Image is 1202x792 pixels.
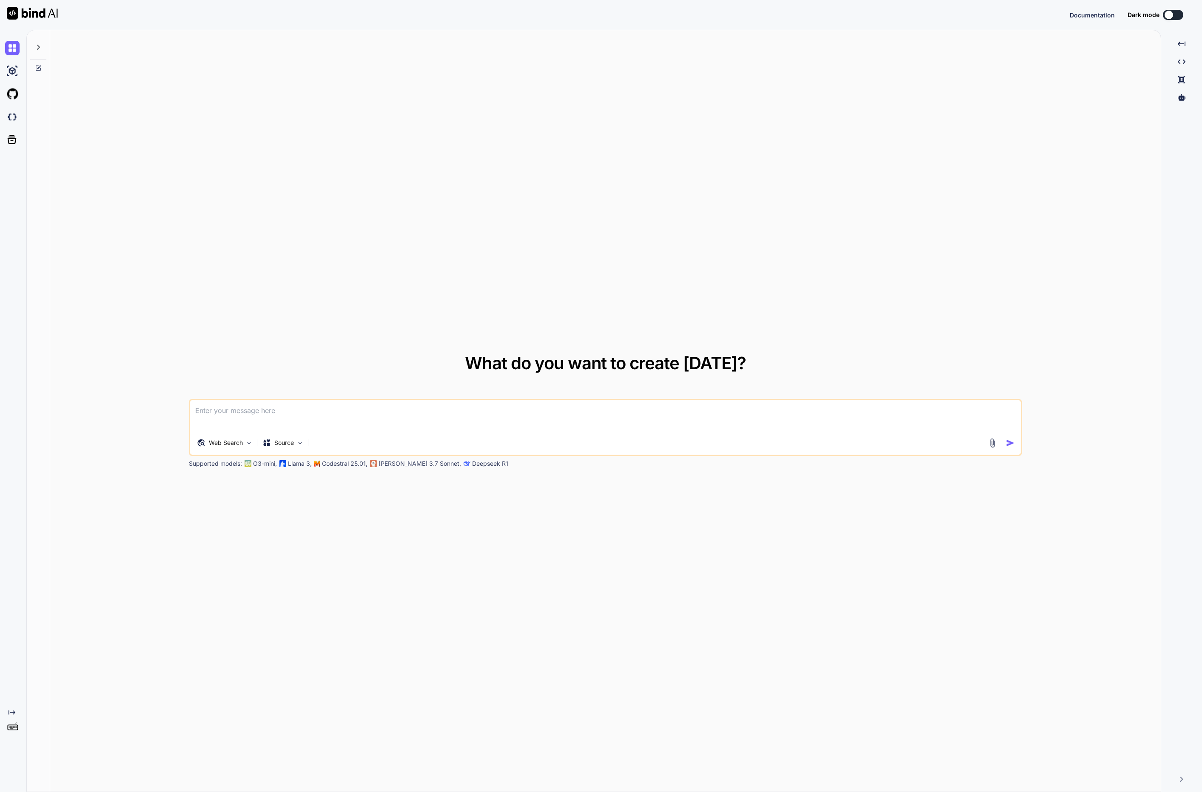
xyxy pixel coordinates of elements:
[5,64,20,78] img: ai-studio
[314,461,320,467] img: Mistral-AI
[1070,11,1115,20] button: Documentation
[274,439,294,447] p: Source
[288,459,312,468] p: Llama 3,
[209,439,243,447] p: Web Search
[370,460,377,467] img: claude
[5,110,20,124] img: darkCloudIdeIcon
[253,459,277,468] p: O3-mini,
[5,41,20,55] img: chat
[379,459,461,468] p: [PERSON_NAME] 3.7 Sonnet,
[472,459,508,468] p: Deepseek R1
[189,459,242,468] p: Supported models:
[1128,11,1159,19] span: Dark mode
[296,439,304,447] img: Pick Models
[1006,439,1015,447] img: icon
[279,460,286,467] img: Llama2
[5,87,20,101] img: githubLight
[7,7,58,20] img: Bind AI
[245,460,251,467] img: GPT-4
[988,438,997,448] img: attachment
[464,460,470,467] img: claude
[465,353,746,373] span: What do you want to create [DATE]?
[1070,11,1115,19] span: Documentation
[245,439,253,447] img: Pick Tools
[322,459,367,468] p: Codestral 25.01,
